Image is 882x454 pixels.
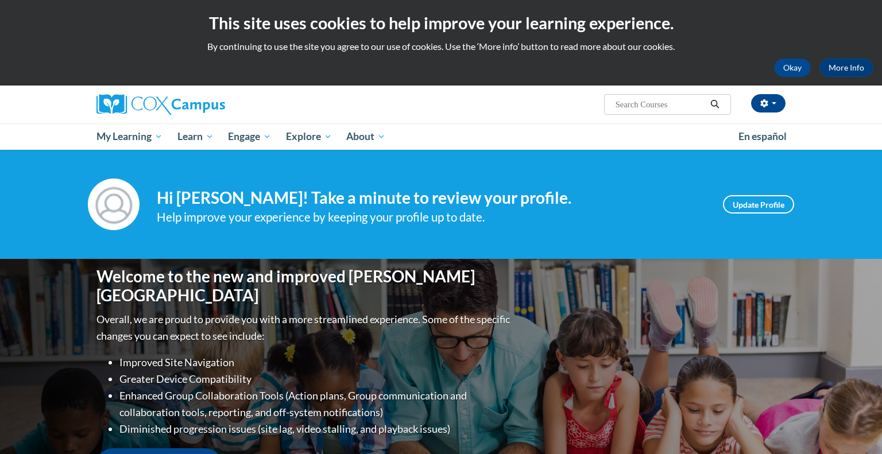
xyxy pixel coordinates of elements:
img: Profile Image [88,179,140,230]
img: Cox Campus [96,94,225,115]
span: En español [738,130,787,142]
li: Diminished progression issues (site lag, video stalling, and playback issues) [119,421,513,437]
li: Improved Site Navigation [119,354,513,371]
button: Account Settings [751,94,786,112]
a: Update Profile [723,195,794,214]
h2: This site uses cookies to help improve your learning experience. [9,11,873,34]
a: Learn [170,123,221,150]
a: Cox Campus [96,94,315,115]
h1: Welcome to the new and improved [PERSON_NAME][GEOGRAPHIC_DATA] [96,267,513,305]
li: Greater Device Compatibility [119,371,513,387]
button: Search [706,98,724,111]
span: Engage [228,130,271,143]
div: Main menu [79,123,803,150]
a: Explore [278,123,339,150]
span: About [346,130,385,143]
a: Engage [220,123,278,150]
a: More Info [819,59,873,77]
button: Okay [774,59,811,77]
p: By continuing to use the site you agree to our use of cookies. Use the ‘More info’ button to read... [9,40,873,53]
input: Search Courses [614,98,706,111]
a: About [339,123,393,150]
span: Explore [286,130,332,143]
a: En español [731,125,794,149]
span: My Learning [96,130,163,143]
iframe: Button to launch messaging window [836,408,873,445]
h4: Hi [PERSON_NAME]! Take a minute to review your profile. [157,188,706,208]
div: Help improve your experience by keeping your profile up to date. [157,208,706,227]
p: Overall, we are proud to provide you with a more streamlined experience. Some of the specific cha... [96,311,513,344]
li: Enhanced Group Collaboration Tools (Action plans, Group communication and collaboration tools, re... [119,387,513,421]
span: Learn [177,130,214,143]
a: My Learning [89,123,170,150]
